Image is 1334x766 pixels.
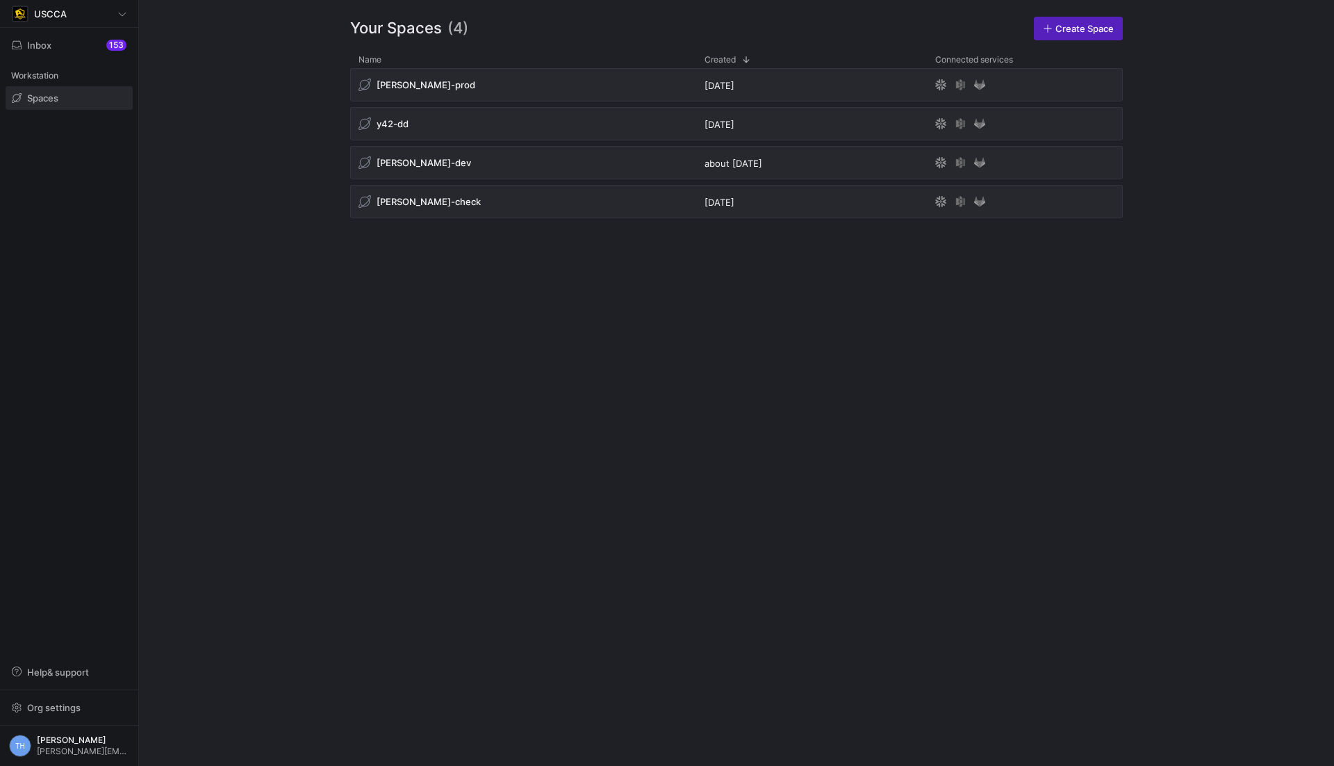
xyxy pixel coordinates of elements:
[377,118,409,129] span: y42-dd
[27,40,51,51] span: Inbox
[6,65,133,86] div: Workstation
[377,196,481,207] span: [PERSON_NAME]-check
[27,667,89,678] span: Help & support
[37,735,129,745] span: [PERSON_NAME]
[350,146,1123,185] div: Press SPACE to select this row.
[13,7,27,21] img: https://storage.googleapis.com/y42-prod-data-exchange/images/uAsz27BndGEK0hZWDFeOjoxA7jCwgK9jE472...
[6,703,133,715] a: Org settings
[6,86,133,110] a: Spaces
[377,79,475,90] span: [PERSON_NAME]-prod
[37,747,129,756] span: [PERSON_NAME][EMAIL_ADDRESS][DOMAIN_NAME]
[350,17,442,40] span: Your Spaces
[705,80,734,91] span: [DATE]
[350,107,1123,146] div: Press SPACE to select this row.
[106,40,126,51] div: 153
[359,55,381,65] span: Name
[935,55,1013,65] span: Connected services
[6,731,133,760] button: TH[PERSON_NAME][PERSON_NAME][EMAIL_ADDRESS][DOMAIN_NAME]
[377,157,471,168] span: [PERSON_NAME]-dev
[6,660,133,684] button: Help& support
[705,119,734,130] span: [DATE]
[6,696,133,719] button: Org settings
[350,68,1123,107] div: Press SPACE to select this row.
[1055,23,1114,34] span: Create Space
[350,185,1123,224] div: Press SPACE to select this row.
[705,197,734,208] span: [DATE]
[9,735,31,757] div: TH
[705,158,762,169] span: about [DATE]
[1034,17,1123,40] a: Create Space
[447,17,468,40] span: (4)
[34,8,67,19] span: USCCA
[705,55,736,65] span: Created
[6,33,133,57] button: Inbox153
[27,702,81,713] span: Org settings
[27,92,58,104] span: Spaces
